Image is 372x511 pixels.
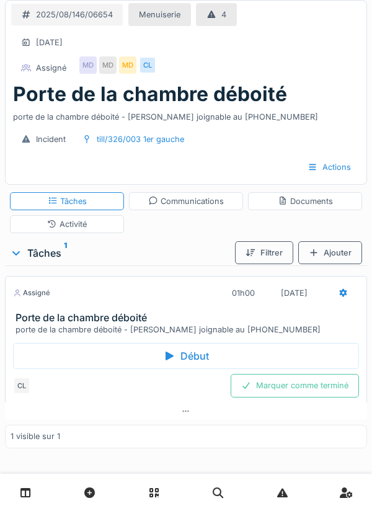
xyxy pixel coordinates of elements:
div: [DATE] [36,37,63,48]
sup: 1 [64,246,67,260]
div: 1 visible sur 1 [11,430,60,442]
div: Assigné [36,62,66,74]
div: Filtrer [235,241,293,264]
div: 2025/08/146/06654 [36,9,113,20]
div: Activité [47,218,87,230]
div: MD [79,56,97,74]
div: Assigné [13,288,50,298]
div: Actions [297,156,361,179]
h3: Porte de la chambre déboité [15,312,361,324]
div: MD [119,56,136,74]
div: [DATE] [281,287,308,299]
div: 01h00 [232,287,255,299]
div: Marquer comme terminé [231,374,359,397]
div: porte de la chambre déboité - [PERSON_NAME] joignable au [PHONE_NUMBER] [13,106,359,123]
div: Début [13,343,359,369]
h1: Porte de la chambre déboité [13,82,287,106]
div: CL [139,56,156,74]
div: MD [99,56,117,74]
div: porte de la chambre déboité - [PERSON_NAME] joignable au [PHONE_NUMBER] [15,324,361,335]
div: Tâches [10,246,230,260]
div: Incident [36,133,66,145]
div: Tâches [48,195,87,207]
div: Communications [148,195,224,207]
div: 4 [221,9,226,20]
div: Menuiserie [139,9,180,20]
div: Documents [278,195,333,207]
div: CL [13,377,30,394]
div: till/326/003 1er gauche [97,133,184,145]
div: Ajouter [298,241,362,264]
